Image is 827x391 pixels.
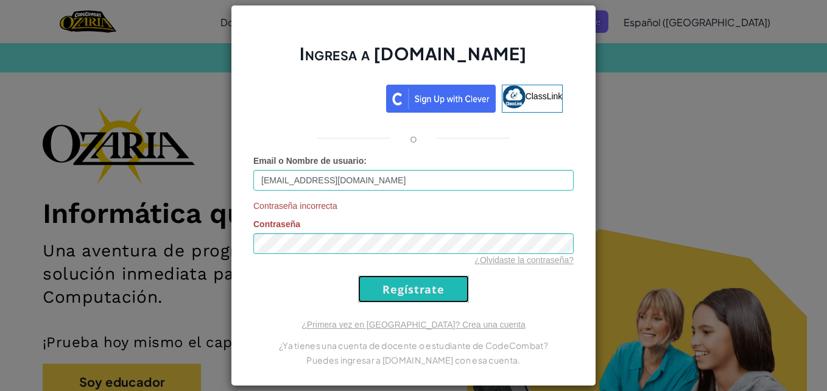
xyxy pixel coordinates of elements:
span: ClassLink [526,91,563,101]
span: Contraseña [253,219,300,229]
a: ¿Primera vez en [GEOGRAPHIC_DATA]? Crea una cuenta [301,320,526,329]
span: Contraseña incorrecta [253,200,574,212]
span: Email o Nombre de usuario [253,156,364,166]
p: o [410,131,417,146]
p: Puedes ingresar a [DOMAIN_NAME] con esa cuenta. [253,353,574,367]
input: Regístrate [358,275,469,303]
p: ¿Ya tienes una cuenta de docente o estudiante de CodeCombat? [253,338,574,353]
h2: Ingresa a [DOMAIN_NAME] [253,42,574,77]
iframe: Botón de Acceder con Google [258,83,386,110]
img: clever_sso_button@2x.png [386,85,496,113]
label: : [253,155,367,167]
a: ¿Olvidaste la contraseña? [474,255,574,265]
img: classlink-logo-small.png [502,85,526,108]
